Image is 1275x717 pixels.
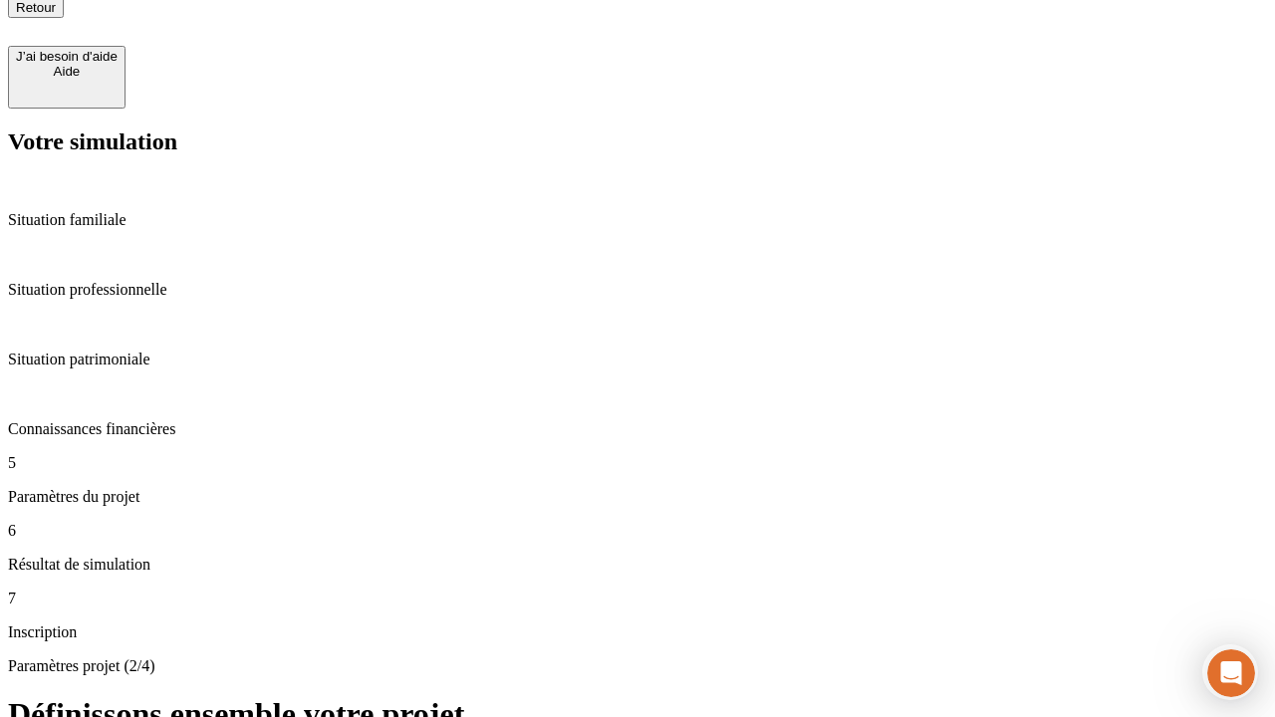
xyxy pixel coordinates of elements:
[8,211,1267,229] p: Situation familiale
[8,488,1267,506] p: Paramètres du projet
[1207,649,1255,697] iframe: Intercom live chat
[8,623,1267,641] p: Inscription
[8,657,1267,675] p: Paramètres projet (2/4)
[16,64,118,79] div: Aide
[8,454,1267,472] p: 5
[8,46,126,109] button: J’ai besoin d'aideAide
[8,522,1267,540] p: 6
[8,420,1267,438] p: Connaissances financières
[16,49,118,64] div: J’ai besoin d'aide
[8,351,1267,368] p: Situation patrimoniale
[8,590,1267,607] p: 7
[8,128,1267,155] h2: Votre simulation
[8,281,1267,299] p: Situation professionnelle
[8,556,1267,574] p: Résultat de simulation
[1202,644,1258,700] iframe: Intercom live chat discovery launcher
